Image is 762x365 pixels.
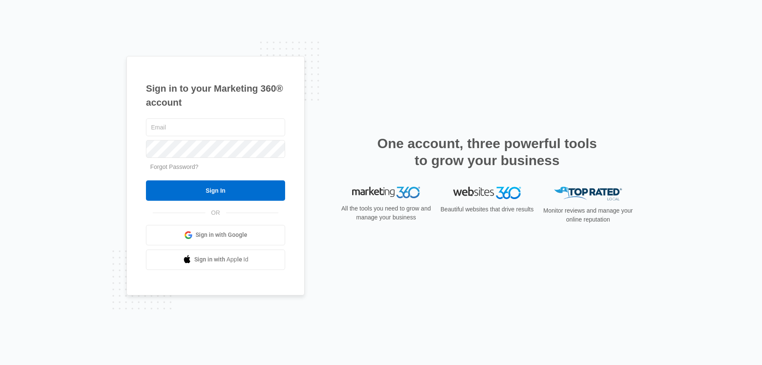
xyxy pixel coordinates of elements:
input: Sign In [146,180,285,201]
span: Sign in with Apple Id [194,255,249,264]
h2: One account, three powerful tools to grow your business [375,135,600,169]
span: Sign in with Google [196,230,247,239]
input: Email [146,118,285,136]
a: Sign in with Google [146,225,285,245]
img: Marketing 360 [352,187,420,199]
img: Top Rated Local [554,187,622,201]
a: Sign in with Apple Id [146,250,285,270]
img: Websites 360 [453,187,521,199]
p: All the tools you need to grow and manage your business [339,204,434,222]
p: Beautiful websites that drive results [440,205,535,214]
span: OR [205,208,226,217]
a: Forgot Password? [150,163,199,170]
h1: Sign in to your Marketing 360® account [146,81,285,109]
p: Monitor reviews and manage your online reputation [541,206,636,224]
